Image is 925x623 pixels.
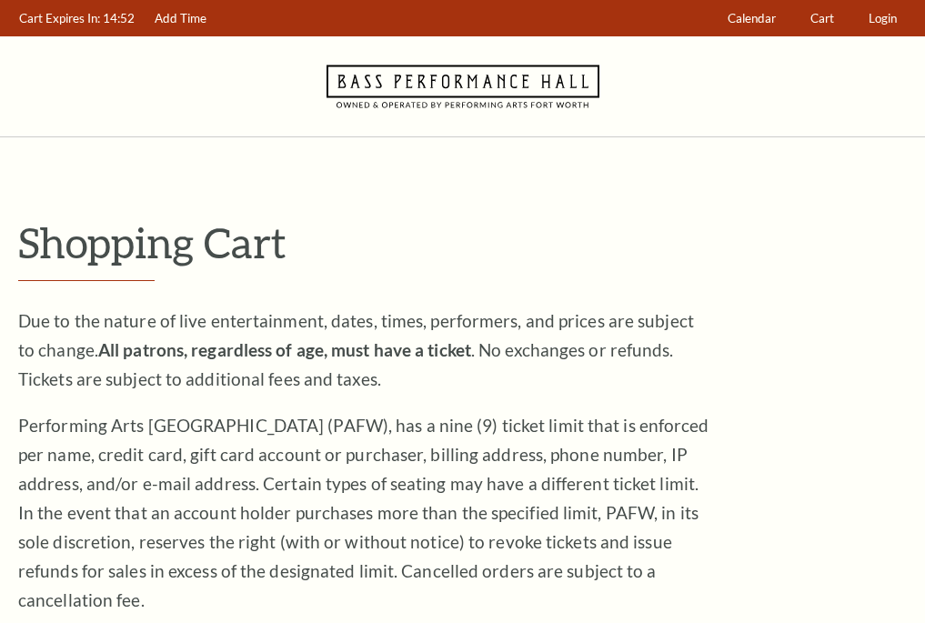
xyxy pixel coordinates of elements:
[146,1,216,36] a: Add Time
[18,219,907,266] p: Shopping Cart
[802,1,843,36] a: Cart
[98,339,471,360] strong: All patrons, regardless of age, must have a ticket
[719,1,785,36] a: Calendar
[103,11,135,25] span: 14:52
[810,11,834,25] span: Cart
[728,11,776,25] span: Calendar
[19,11,100,25] span: Cart Expires In:
[869,11,897,25] span: Login
[18,310,694,389] span: Due to the nature of live entertainment, dates, times, performers, and prices are subject to chan...
[860,1,906,36] a: Login
[18,411,709,615] p: Performing Arts [GEOGRAPHIC_DATA] (PAFW), has a nine (9) ticket limit that is enforced per name, ...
